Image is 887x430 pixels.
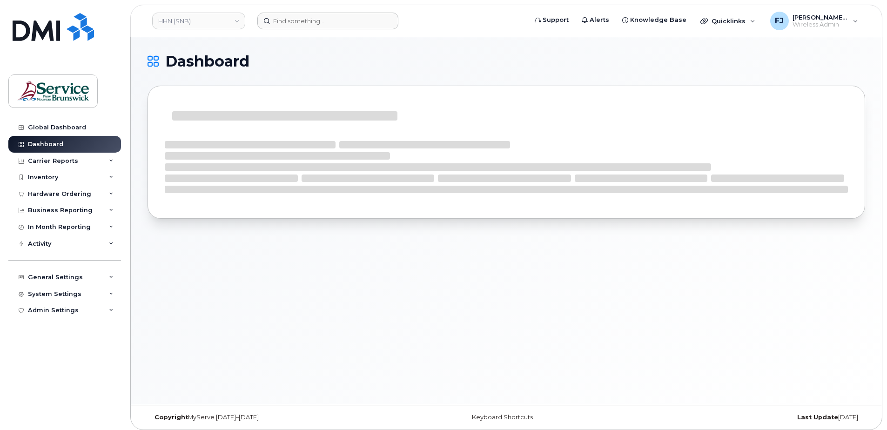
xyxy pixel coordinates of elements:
[155,414,188,421] strong: Copyright
[626,414,865,421] div: [DATE]
[165,54,249,68] span: Dashboard
[797,414,838,421] strong: Last Update
[472,414,533,421] a: Keyboard Shortcuts
[148,414,387,421] div: MyServe [DATE]–[DATE]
